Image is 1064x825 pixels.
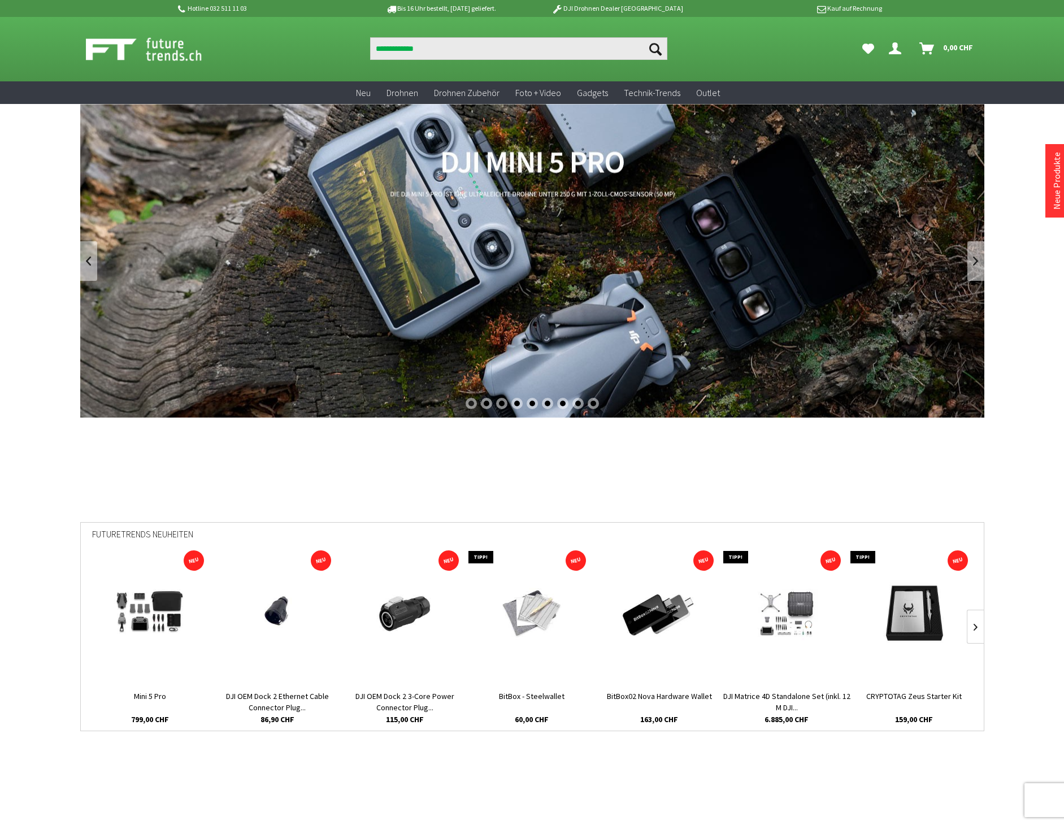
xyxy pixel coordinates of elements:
[529,2,705,15] p: DJI Drohnen Dealer [GEOGRAPHIC_DATA]
[527,398,538,409] div: 5
[880,580,948,648] img: CRYPTOTAG Zeus Starter Kit
[696,87,720,98] span: Outlet
[86,35,227,63] img: Shop Futuretrends - zur Startseite wechseln
[577,87,608,98] span: Gadgets
[379,81,426,105] a: Drohnen
[640,714,678,725] span: 163,00 CHF
[496,398,507,409] div: 3
[371,580,438,648] img: DJI OEM Dock 2 3-Core Power Connector Plug Housing (YC.DZ.SS001114)
[386,87,418,98] span: Drohnen
[260,714,294,725] span: 86,90 CHF
[688,81,728,105] a: Outlet
[131,714,169,725] span: 799,00 CHF
[348,81,379,105] a: Neu
[624,87,680,98] span: Technik-Trends
[850,691,978,713] a: CRYPTOTAG Zeus Starter Kit
[507,81,569,105] a: Foto + Video
[426,81,507,105] a: Drohnen Zubehör
[644,37,667,60] button: Suchen
[475,582,588,646] img: BitBox - Steelwallet
[740,580,834,648] img: DJI Matrice 4D Standalone Set (inkl. 12 M DJI Care Enterprise Plus)
[434,87,500,98] span: Drohnen Zubehör
[468,691,596,713] a: BitBox - Steelwallet
[915,37,979,60] a: Warenkorb
[572,398,584,409] div: 8
[706,2,882,15] p: Kauf auf Rechnung
[386,714,424,725] span: 115,00 CHF
[80,104,984,418] a: DJI Mini 5 Pro
[370,37,667,60] input: Produkt, Marke, Kategorie, EAN, Artikelnummer…
[1051,152,1062,210] a: Neue Produkte
[895,714,933,725] span: 159,00 CHF
[244,580,311,648] img: DJI OEM Dock 2 Ethernet Cable Connector Plug Housing (YC.DZ.SS001112)
[603,582,716,646] img: BitBox02 Nova Hardware Wallet
[616,81,688,105] a: Technik-Trends
[596,691,723,713] a: BitBox02 Nova Hardware Wallet
[86,691,214,713] a: Mini 5 Pro
[511,398,523,409] div: 4
[943,38,973,57] span: 0,00 CHF
[857,37,880,60] a: Meine Favoriten
[542,398,553,409] div: 6
[557,398,568,409] div: 7
[353,2,529,15] p: Bis 16 Uhr bestellt, [DATE] geliefert.
[92,523,972,554] div: Futuretrends Neuheiten
[588,398,599,409] div: 9
[341,691,468,713] a: DJI OEM Dock 2 3-Core Power Connector Plug...
[515,87,561,98] span: Foto + Video
[569,81,616,105] a: Gadgets
[515,714,549,725] span: 60,00 CHF
[356,87,371,98] span: Neu
[765,714,809,725] span: 6.885,00 CHF
[214,691,341,713] a: DJI OEM Dock 2 Ethernet Cable Connector Plug...
[99,580,201,648] img: Mini 5 Pro
[723,691,850,713] a: DJI Matrice 4D Standalone Set (inkl. 12 M DJI...
[176,2,353,15] p: Hotline 032 511 11 03
[884,37,910,60] a: Dein Konto
[466,398,477,409] div: 1
[481,398,492,409] div: 2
